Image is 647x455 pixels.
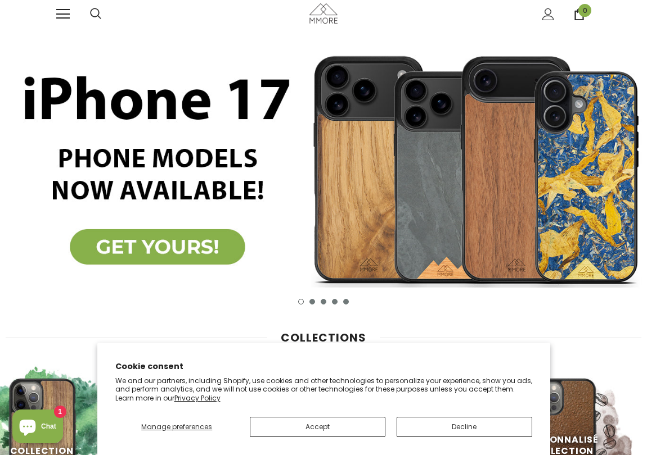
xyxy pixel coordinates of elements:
span: Manage preferences [141,422,212,431]
a: 0 [573,8,585,20]
span: 0 [578,4,591,17]
p: We and our partners, including Shopify, use cookies and other technologies to personalize your ex... [115,376,532,403]
button: 3 [321,299,326,304]
h2: Cookie consent [115,361,532,372]
span: Collections [281,330,366,345]
button: Manage preferences [115,417,239,437]
button: Accept [250,417,385,437]
img: Cas MMORE [309,3,338,23]
button: 2 [309,299,315,304]
button: Decline [397,417,532,437]
inbox-online-store-chat: Shopify online store chat [9,410,66,446]
button: 4 [332,299,338,304]
button: 5 [343,299,349,304]
button: 1 [298,299,304,304]
a: Privacy Policy [174,393,221,403]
